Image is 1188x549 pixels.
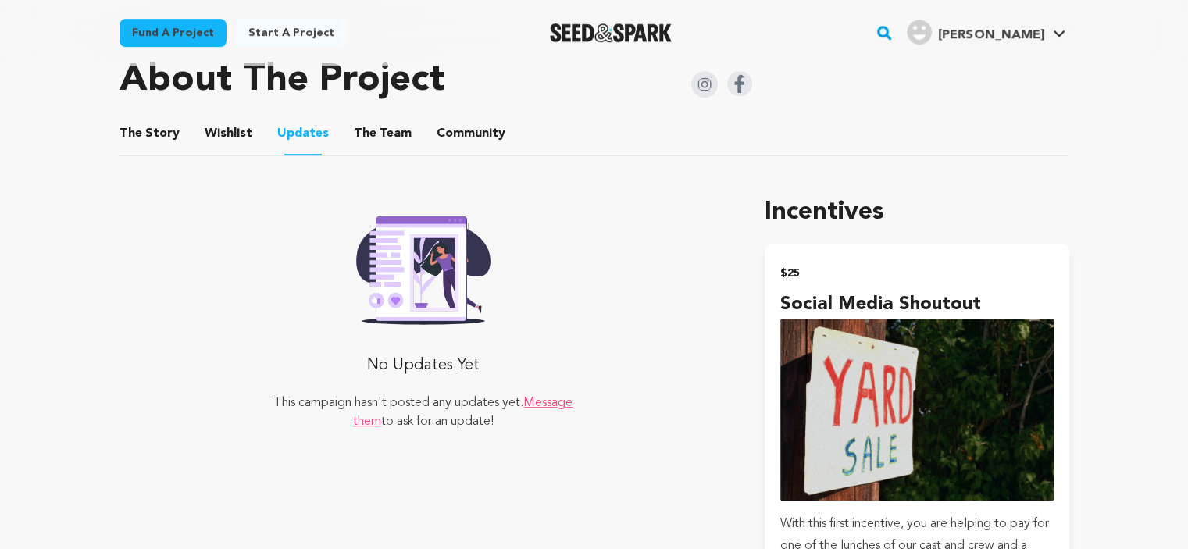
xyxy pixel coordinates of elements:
a: Bueno M.'s Profile [904,16,1068,45]
span: Bueno M.'s Profile [904,16,1068,49]
div: Bueno M.'s Profile [907,20,1044,45]
a: Fund a project [120,19,227,47]
h2: $25 [780,262,1053,284]
span: Wishlist [205,124,252,143]
h1: About The Project [120,62,444,99]
img: incentive [780,319,1053,501]
h1: Incentives [765,194,1068,231]
span: Team [354,124,412,143]
h4: Social Media Shoutout [780,291,1053,319]
span: The [120,124,142,143]
img: Seed&Spark Logo Dark Mode [550,23,672,42]
p: No Updates Yet [271,350,575,381]
img: Seed&Spark Instagram Icon [691,71,718,98]
img: user.png [907,20,932,45]
img: Seed&Spark Rafiki Image [344,206,503,325]
span: [PERSON_NAME] [938,29,1044,41]
span: Updates [277,124,329,143]
p: This campaign hasn't posted any updates yet. to ask for an update! [271,394,575,431]
img: Seed&Spark Facebook Icon [727,71,752,96]
a: Start a project [236,19,347,47]
span: Community [437,124,505,143]
span: The [354,124,376,143]
span: Story [120,124,180,143]
a: Seed&Spark Homepage [550,23,672,42]
a: Message them [353,397,573,428]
